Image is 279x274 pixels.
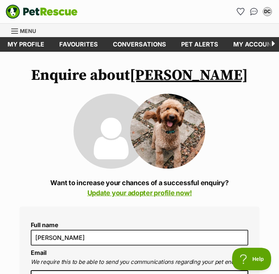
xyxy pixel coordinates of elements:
[6,4,78,19] img: logo-e224e6f780fb5917bec1dbf3a21bbac754714ae5b6737aabdf751b685950b380.svg
[31,249,46,256] label: Email
[52,37,105,52] a: Favourites
[31,258,248,267] p: We require this to be able to send you communications regarding your pet enquiry.
[105,37,174,52] a: conversations
[232,248,271,270] iframe: Help Scout Beacon - Open
[31,222,248,228] label: Full name
[19,178,259,198] p: Want to increase your chances of a successful enquiry?
[248,6,260,18] a: Conversations
[20,28,36,34] span: Menu
[19,67,259,84] h1: Enquire about
[6,4,78,19] a: PetRescue
[234,6,273,18] ul: Account quick links
[11,24,41,37] a: Menu
[130,66,248,85] a: [PERSON_NAME]
[264,8,271,15] div: DC
[31,230,248,246] input: E.g. Jimmy Chew
[250,8,258,15] img: chat-41dd97257d64d25036548639549fe6c8038ab92f7586957e7f3b1b290dea8141.svg
[174,37,226,52] a: Pet alerts
[261,6,273,18] button: My account
[87,189,192,197] a: Update your adopter profile now!
[130,94,205,169] img: Kaspar Peggoty
[234,6,246,18] a: Favourites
